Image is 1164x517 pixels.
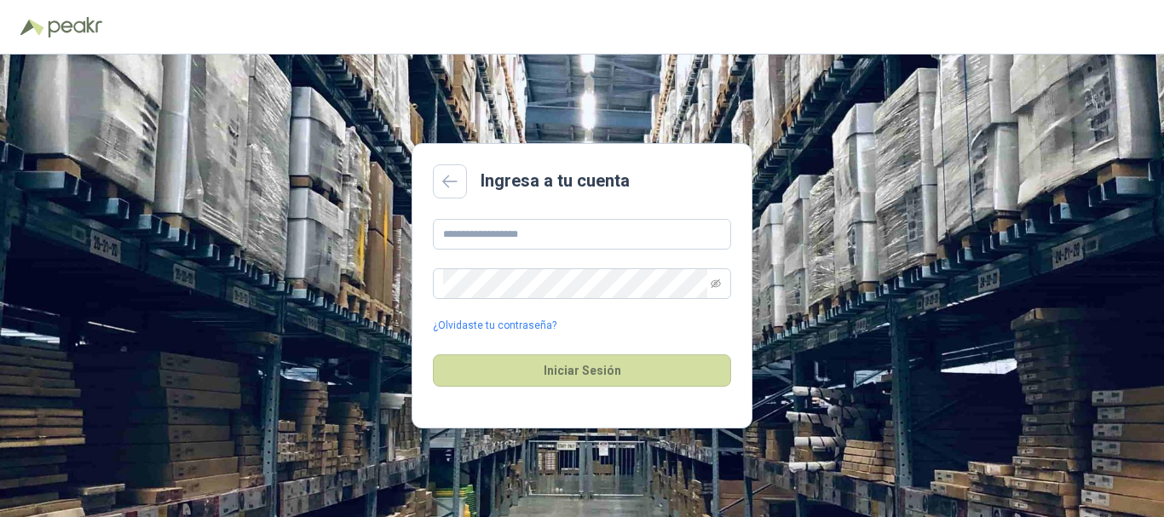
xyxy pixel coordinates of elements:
span: eye-invisible [711,279,721,289]
img: Logo [20,19,44,36]
button: Iniciar Sesión [433,354,731,387]
h2: Ingresa a tu cuenta [481,168,630,194]
a: ¿Olvidaste tu contraseña? [433,318,556,334]
img: Peakr [48,17,102,37]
